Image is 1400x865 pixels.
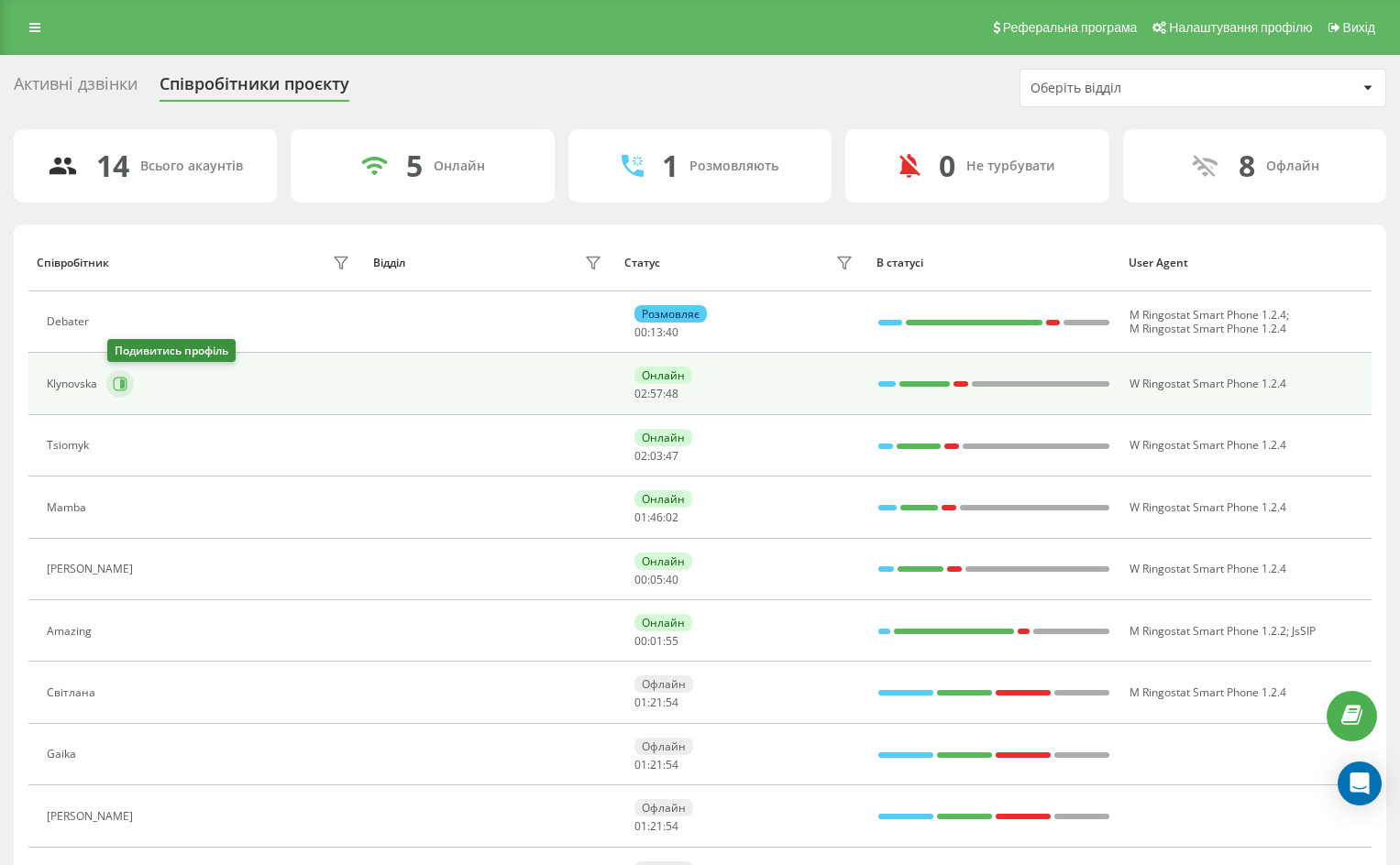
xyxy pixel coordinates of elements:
div: : : [634,388,678,400]
span: JsSIP [1292,623,1316,639]
span: 01 [634,509,647,525]
span: 05 [650,572,663,587]
span: M Ringostat Smart Phone 1.2.4 [1130,321,1286,336]
span: 03 [650,448,663,464]
div: Всього акаунтів [140,159,243,174]
div: Офлайн [634,675,693,693]
span: 02 [634,386,647,401]
span: 21 [650,757,663,772]
div: : : [634,635,678,648]
span: 21 [650,695,663,710]
div: Статус [624,257,660,269]
div: : : [634,326,678,339]
div: : : [634,574,678,586]
span: 01 [634,757,647,772]
div: [PERSON_NAME] [47,563,138,575]
span: Налаштування профілю [1169,20,1312,35]
div: Співробітник [37,257,109,269]
span: 47 [666,448,678,464]
div: Співробітники проєкту [160,74,349,103]
span: 00 [634,572,647,587]
span: Реферальна програма [1003,20,1138,35]
div: Klynovska [47,378,102,390]
span: 54 [666,695,678,710]
span: 02 [666,509,678,525]
div: Tsiomyk [47,439,94,452]
div: 5 [406,148,423,183]
span: 54 [666,757,678,772]
div: Mamba [47,501,91,514]
span: 02 [634,448,647,464]
span: 00 [634,633,647,649]
div: : : [634,511,678,524]
div: В статусі [876,257,1111,269]
span: W Ringostat Smart Phone 1.2.4 [1130,561,1286,576]
div: Подивитись профіль [107,339,236,362]
div: Не турбувати [966,159,1055,174]
span: 01 [634,818,647,834]
div: : : [634,820,678,833]
span: 54 [666,818,678,834]
div: Оберіть відділ [1031,81,1250,96]
div: 1 [662,148,678,183]
div: 14 [96,148,129,183]
span: 48 [666,386,678,401]
span: 40 [666,324,678,340]
span: M Ringostat Smart Phone 1.2.2 [1130,623,1286,639]
div: Офлайн [634,799,693,816]
span: M Ringostat Smart Phone 1.2.4 [1130,684,1286,700]
div: Debater [47,315,94,328]
div: User Agent [1129,257,1363,269]
span: 01 [634,695,647,710]
span: 55 [666,633,678,649]
div: 0 [939,148,955,183]
div: Світлана [47,686,100,699]
span: 46 [650,509,663,525]
span: 21 [650,818,663,834]
span: 13 [650,324,663,340]
div: Онлайн [634,490,692,508]
div: Онлайн [634,367,692,384]
div: Офлайн [1266,159,1319,174]
div: Розмовляє [634,305,707,323]
div: : : [634,759,678,772]
div: Офлайн [634,738,693,755]
div: Open Intercom Messenger [1338,761,1382,805]
div: Онлайн [634,553,692,570]
span: W Ringostat Smart Phone 1.2.4 [1130,376,1286,391]
div: : : [634,450,678,463]
span: 01 [650,633,663,649]
span: M Ringostat Smart Phone 1.2.4 [1130,307,1286,323]
span: 00 [634,324,647,340]
span: W Ringostat Smart Phone 1.2.4 [1130,437,1286,453]
div: Онлайн [634,614,692,631]
div: Онлайн [434,159,485,174]
div: Відділ [373,257,405,269]
div: Активні дзвінки [14,74,138,103]
div: Gaika [47,748,81,761]
span: 40 [666,572,678,587]
div: [PERSON_NAME] [47,810,138,823]
span: W Ringostat Smart Phone 1.2.4 [1130,499,1286,515]
div: 8 [1239,148,1255,183]
div: Розмовляють [689,159,778,174]
div: : : [634,696,678,709]
span: Вихід [1343,20,1375,35]
span: 57 [650,386,663,401]
div: Amazing [47,625,96,638]
div: Онлайн [634,429,692,446]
